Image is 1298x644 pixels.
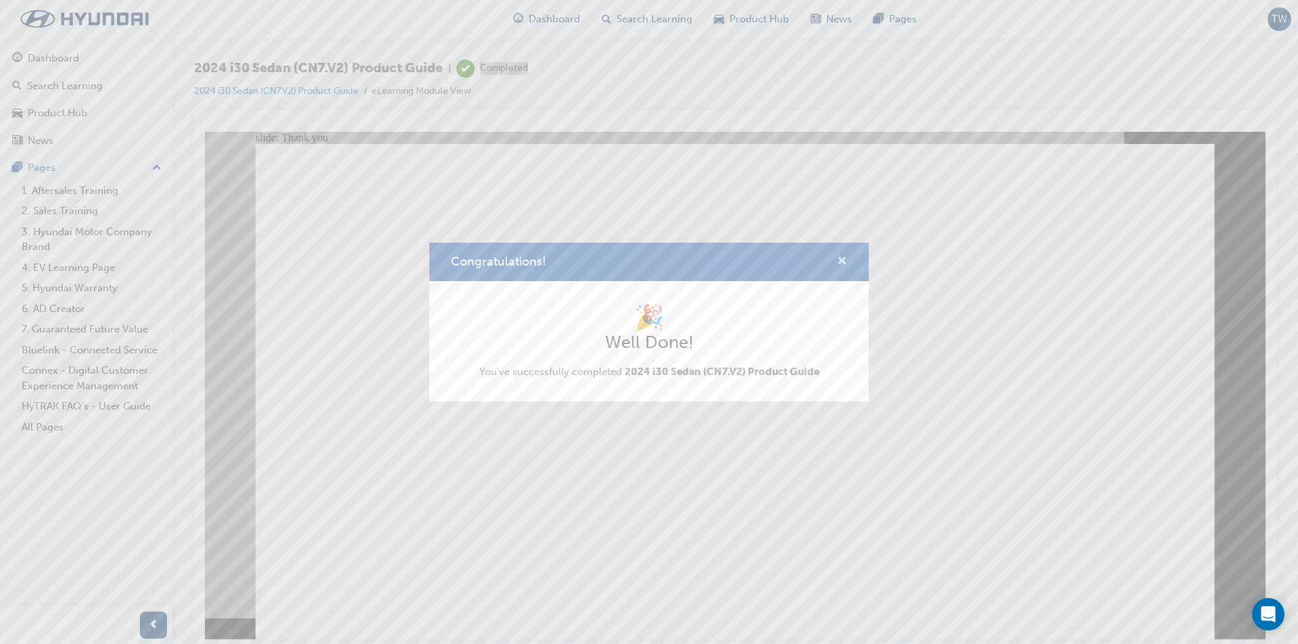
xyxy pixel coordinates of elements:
span: You've successfully completed [479,364,819,380]
span: Congratulations! [451,254,546,269]
div: Congratulations! [429,243,869,401]
h1: 🎉 [479,303,819,332]
span: 2024 i30 Sedan (CN7.V2) Product Guide [625,366,819,378]
button: cross-icon [837,253,847,270]
span: cross-icon [837,256,847,268]
div: Open Intercom Messenger [1252,598,1284,630]
h2: Well Done! [479,332,819,353]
